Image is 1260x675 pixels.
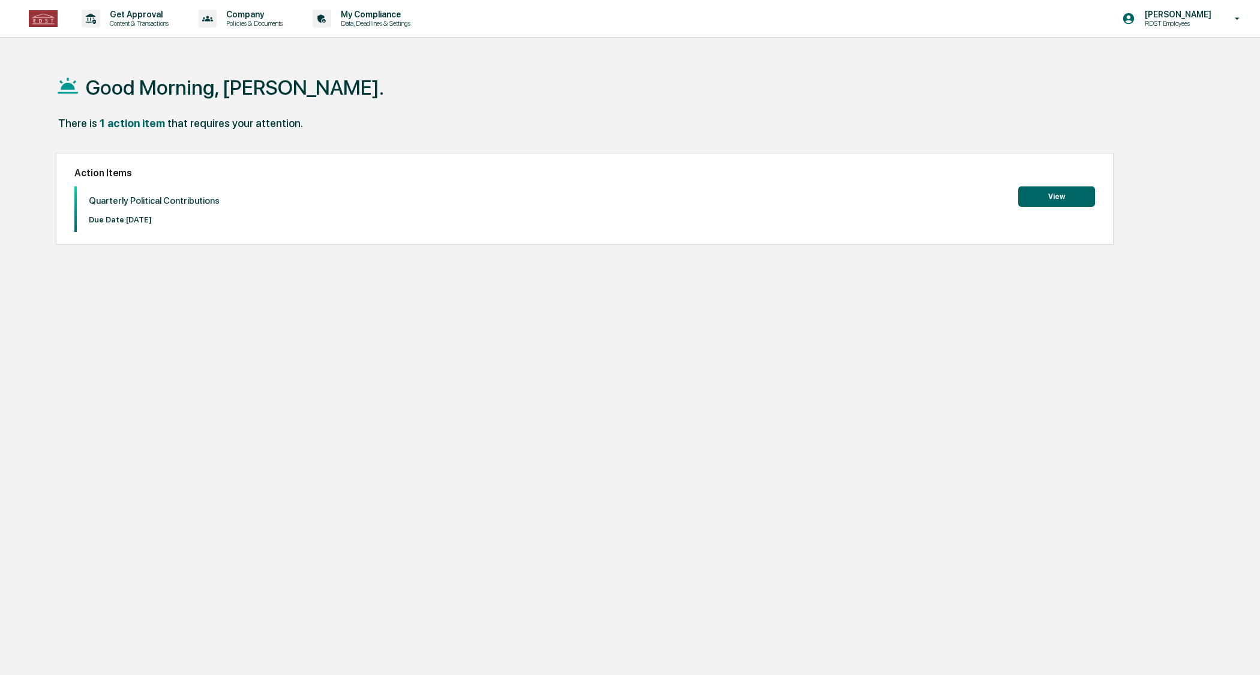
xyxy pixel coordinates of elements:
[1018,190,1095,201] a: View
[89,215,220,224] p: Due Date: [DATE]
[217,19,289,28] p: Policies & Documents
[100,117,165,129] div: 1 action item
[100,10,175,19] p: Get Approval
[217,10,289,19] p: Company
[58,117,97,129] div: There is
[167,117,303,129] div: that requires your attention.
[1018,186,1095,207] button: View
[100,19,175,28] p: Content & Transactions
[89,195,220,206] p: Quarterly Political Contributions
[1135,10,1217,19] p: [PERSON_NAME]
[86,76,384,100] h1: Good Morning, [PERSON_NAME].
[331,10,416,19] p: My Compliance
[331,19,416,28] p: Data, Deadlines & Settings
[1135,19,1217,28] p: RDST Employees
[74,167,1095,179] h2: Action Items
[29,10,58,27] img: logo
